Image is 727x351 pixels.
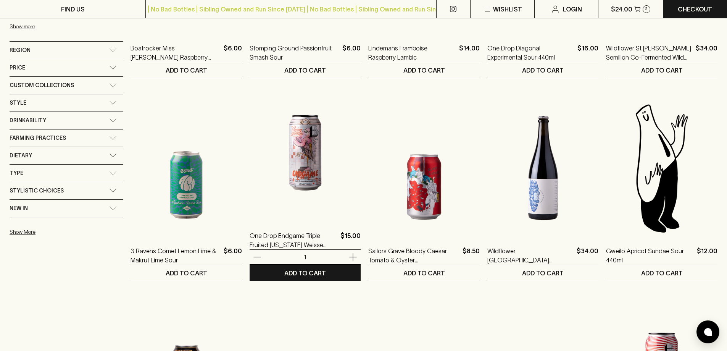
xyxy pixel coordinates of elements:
[10,116,46,125] span: Drinkability
[10,186,64,196] span: Stylistic Choices
[166,66,207,75] p: ADD TO CART
[10,168,23,178] span: Type
[678,5,712,14] p: Checkout
[368,62,480,78] button: ADD TO CART
[696,44,717,62] p: $34.00
[577,246,598,265] p: $34.00
[10,224,110,240] button: Show More
[10,42,123,59] div: Region
[340,231,361,249] p: $15.00
[10,200,123,217] div: New In
[697,246,717,265] p: $12.00
[641,66,683,75] p: ADD TO CART
[131,62,242,78] button: ADD TO CART
[250,44,340,62] a: Stomping Ground Passionfruit Smash Sour
[10,151,32,160] span: Dietary
[10,129,123,147] div: Farming Practices
[606,62,717,78] button: ADD TO CART
[403,66,445,75] p: ADD TO CART
[61,5,85,14] p: FIND US
[10,45,31,55] span: Region
[611,5,632,14] p: $24.00
[704,328,712,336] img: bubble-icon
[403,269,445,278] p: ADD TO CART
[250,231,338,249] a: One Drop Endgame Triple Fruited [US_STATE] Weisse Sour 440ml
[368,265,480,281] button: ADD TO CART
[606,265,717,281] button: ADD TO CART
[606,246,694,265] a: Gweilo Apricot Sundae Sour 440ml
[131,246,221,265] a: 3 Ravens Comet Lemon Lime & Makrut Lime Sour
[10,133,66,143] span: Farming Practices
[10,77,123,94] div: Custom Collections
[131,101,242,235] img: 3 Ravens Comet Lemon Lime & Makrut Lime Sour
[577,44,598,62] p: $16.00
[224,44,242,62] p: $6.00
[493,5,522,14] p: Wishlist
[250,86,361,220] img: One Drop Endgame Triple Fruited Florida Weisse Sour 440ml
[10,182,123,199] div: Stylistic Choices
[368,246,459,265] a: Sailors Grave Bloody Caesar Tomato & Oyster [PERSON_NAME] 355ml
[284,269,326,278] p: ADD TO CART
[606,44,693,62] a: Wildflower St [PERSON_NAME] Semillon Co-Fermented Wild Ale 2024
[10,112,123,129] div: Drinkability
[463,246,480,265] p: $8.50
[10,63,25,73] span: Price
[487,44,575,62] a: One Drop Diagonal Experimental Sour 440ml
[487,62,599,78] button: ADD TO CART
[166,269,207,278] p: ADD TO CART
[250,265,361,281] button: ADD TO CART
[563,5,582,14] p: Login
[10,204,28,213] span: New In
[10,59,123,76] div: Price
[522,269,564,278] p: ADD TO CART
[641,269,683,278] p: ADD TO CART
[342,44,361,62] p: $6.00
[131,44,221,62] a: Boatrocker Miss [PERSON_NAME] Raspberry Berliner Weisse
[487,101,599,235] img: Wildflower St Edward Montepulciano 2024 750ml
[10,165,123,182] div: Type
[250,62,361,78] button: ADD TO CART
[459,44,480,62] p: $14.00
[296,253,314,261] p: 1
[10,94,123,112] div: Style
[10,81,74,90] span: Custom Collections
[224,246,242,265] p: $6.00
[284,66,326,75] p: ADD TO CART
[645,7,648,11] p: 2
[368,101,480,235] img: Sailors Grave Bloody Caesar Tomato & Oyster Gose 355ml
[131,265,242,281] button: ADD TO CART
[10,19,110,34] button: Show more
[522,66,564,75] p: ADD TO CART
[10,147,123,164] div: Dietary
[606,101,717,235] img: Blackhearts & Sparrows Man
[487,265,599,281] button: ADD TO CART
[487,246,574,265] a: Wildflower [GEOGRAPHIC_DATA][PERSON_NAME] 2024 750ml
[10,98,26,108] span: Style
[368,44,456,62] a: Lindemans Framboise Raspberry Lambic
